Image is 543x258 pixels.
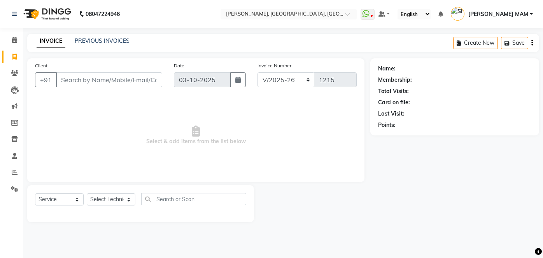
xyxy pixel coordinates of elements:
[257,62,291,69] label: Invoice Number
[20,3,73,25] img: logo
[378,87,409,95] div: Total Visits:
[35,62,47,69] label: Client
[378,65,396,73] div: Name:
[378,110,404,118] div: Last Visit:
[501,37,528,49] button: Save
[453,37,498,49] button: Create New
[378,98,410,107] div: Card on file:
[75,37,130,44] a: PREVIOUS INVOICES
[56,72,162,87] input: Search by Name/Mobile/Email/Code
[86,3,120,25] b: 08047224946
[141,193,246,205] input: Search or Scan
[35,72,57,87] button: +91
[174,62,184,69] label: Date
[378,121,396,129] div: Points:
[37,34,65,48] a: INVOICE
[468,10,528,18] span: [PERSON_NAME] MAM
[35,97,357,174] span: Select & add items from the list below
[378,76,412,84] div: Membership:
[451,7,464,21] img: SHIKHA MAM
